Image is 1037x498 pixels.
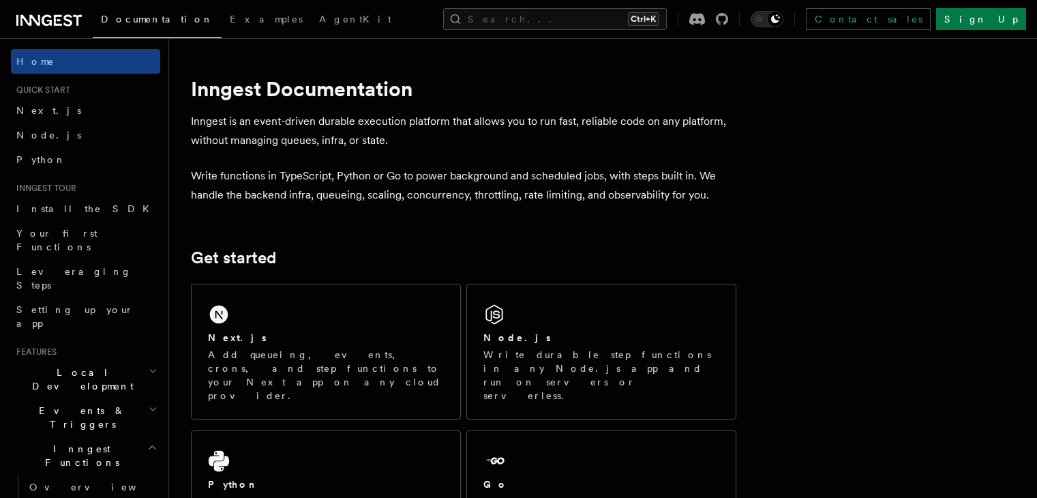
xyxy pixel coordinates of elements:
[806,8,931,30] a: Contact sales
[483,331,551,345] h2: Node.js
[16,228,97,252] span: Your first Functions
[11,360,160,398] button: Local Development
[751,11,783,27] button: Toggle dark mode
[11,442,147,469] span: Inngest Functions
[11,366,149,393] span: Local Development
[11,183,76,194] span: Inngest tour
[11,221,160,259] a: Your first Functions
[16,304,134,329] span: Setting up your app
[319,14,391,25] span: AgentKit
[29,482,170,493] span: Overview
[11,147,160,172] a: Python
[628,12,659,26] kbd: Ctrl+K
[11,196,160,221] a: Install the SDK
[93,4,222,38] a: Documentation
[222,4,311,37] a: Examples
[11,347,57,357] span: Features
[230,14,303,25] span: Examples
[191,112,736,150] p: Inngest is an event-driven durable execution platform that allows you to run fast, reliable code ...
[11,98,160,123] a: Next.js
[191,76,736,101] h1: Inngest Documentation
[101,14,213,25] span: Documentation
[936,8,1026,30] a: Sign Up
[11,398,160,437] button: Events & Triggers
[11,123,160,147] a: Node.js
[311,4,400,37] a: AgentKit
[16,203,157,214] span: Install the SDK
[11,49,160,74] a: Home
[11,404,149,431] span: Events & Triggers
[191,166,736,205] p: Write functions in TypeScript, Python or Go to power background and scheduled jobs, with steps bu...
[208,478,258,491] h2: Python
[11,85,70,96] span: Quick start
[191,248,276,267] a: Get started
[16,105,81,116] span: Next.js
[11,437,160,475] button: Inngest Functions
[16,154,66,165] span: Python
[483,348,719,402] p: Write durable step functions in any Node.js app and run on servers or serverless.
[16,266,132,291] span: Leveraging Steps
[191,284,461,420] a: Next.jsAdd queueing, events, crons, and step functions to your Next app on any cloud provider.
[466,284,736,420] a: Node.jsWrite durable step functions in any Node.js app and run on servers or serverless.
[11,259,160,297] a: Leveraging Steps
[11,297,160,336] a: Setting up your app
[208,331,267,345] h2: Next.js
[16,130,81,141] span: Node.js
[443,8,667,30] button: Search...Ctrl+K
[483,478,508,491] h2: Go
[16,55,55,68] span: Home
[208,348,444,402] p: Add queueing, events, crons, and step functions to your Next app on any cloud provider.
